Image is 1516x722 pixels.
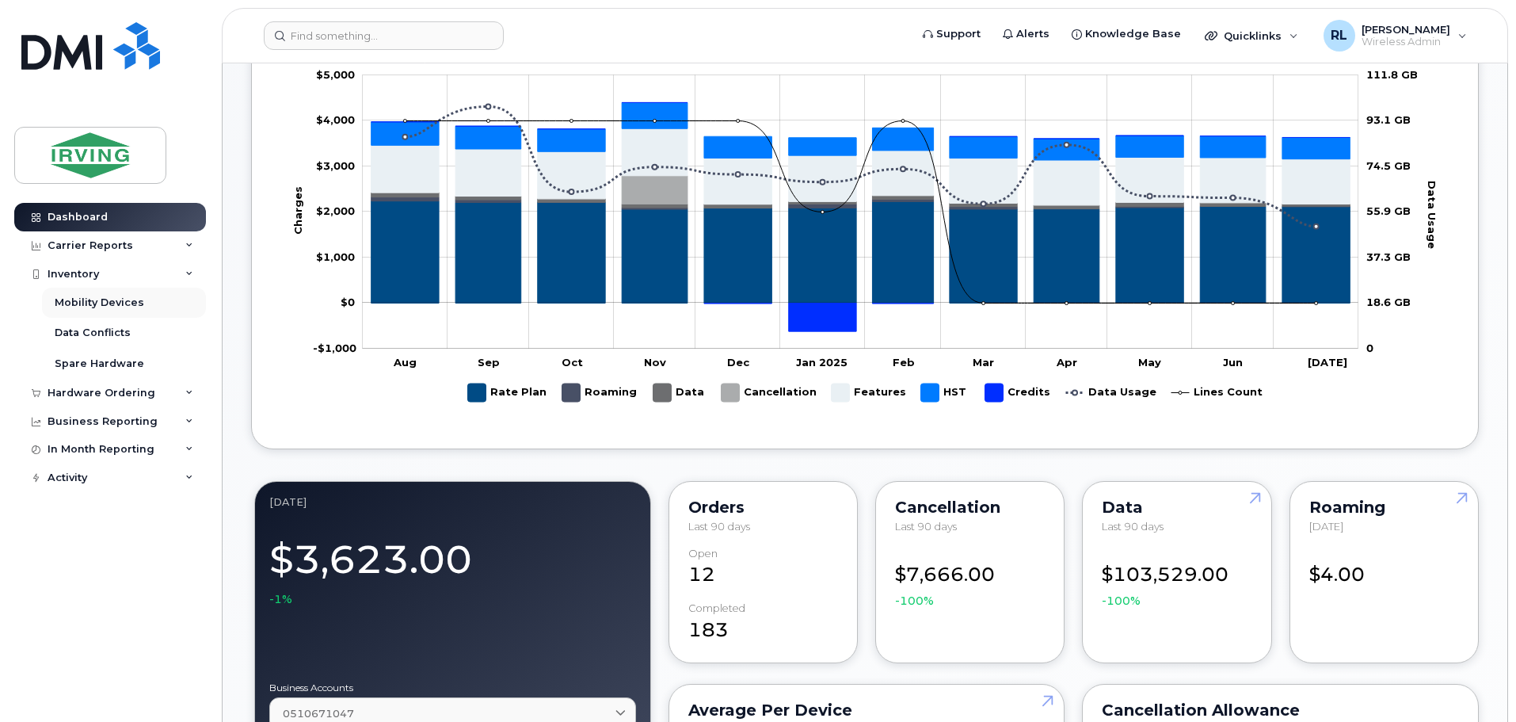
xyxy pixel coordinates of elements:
g: $0 [316,204,355,217]
div: 183 [688,602,838,644]
span: [PERSON_NAME] [1362,23,1450,36]
tspan: $1,000 [316,250,355,262]
tspan: Nov [644,355,666,368]
g: $0 [313,341,356,353]
div: Data [1102,501,1251,514]
div: $3,623.00 [269,528,636,607]
div: Average per Device [688,704,1046,716]
div: Quicklinks [1194,20,1309,52]
tspan: Aug [393,355,417,368]
span: Last 90 days [688,520,750,533]
g: $0 [316,113,355,126]
g: Legend [468,377,1263,408]
tspan: 37.3 GB [1366,250,1411,262]
span: -100% [895,593,934,609]
div: $103,529.00 [1102,548,1251,609]
span: [DATE] [1309,520,1343,533]
g: Cancellation [722,377,817,408]
span: RL [1331,26,1347,45]
span: Quicklinks [1224,29,1282,42]
g: Roaming [562,377,638,408]
span: -1% [269,591,292,607]
div: Open [688,548,718,560]
div: Roland LeBlanc [1312,20,1478,52]
tspan: $4,000 [316,113,355,126]
g: $0 [316,67,355,80]
a: Alerts [992,18,1061,50]
g: $0 [316,250,355,262]
tspan: 18.6 GB [1366,296,1411,308]
div: Orders [688,501,838,514]
label: Business Accounts [269,683,636,693]
tspan: [DATE] [1308,355,1347,368]
tspan: 111.8 GB [1366,67,1418,80]
g: HST [371,102,1350,160]
div: July 2025 [269,496,636,509]
a: Support [912,18,992,50]
span: Last 90 days [895,520,957,533]
div: completed [688,602,745,614]
div: $4.00 [1309,548,1459,589]
tspan: Sep [478,355,500,368]
g: HST [921,377,969,408]
g: Lines Count [1171,377,1263,408]
g: Data [653,377,706,408]
tspan: Jun [1223,355,1243,368]
tspan: $5,000 [316,67,355,80]
tspan: -$1,000 [313,341,356,353]
tspan: 55.9 GB [1366,204,1411,217]
div: Roaming [1309,501,1459,514]
tspan: Feb [893,355,915,368]
span: 0510671047 [283,706,354,721]
g: Data Usage [1066,377,1156,408]
tspan: $2,000 [316,204,355,217]
div: $7,666.00 [895,548,1045,609]
tspan: Charges [291,186,304,235]
g: Credits [985,377,1050,408]
div: 12 [688,548,838,589]
g: Rate Plan [371,201,1350,303]
tspan: Oct [562,355,583,368]
span: Alerts [1016,26,1049,42]
tspan: $3,000 [316,159,355,171]
g: Features [832,377,906,408]
span: Last 90 days [1102,520,1164,533]
div: Cancellation Allowance [1102,704,1459,716]
tspan: Jan 2025 [796,355,848,368]
tspan: 93.1 GB [1366,113,1411,126]
input: Find something... [264,21,504,50]
span: Wireless Admin [1362,36,1450,48]
div: Cancellation [895,501,1045,514]
tspan: $0 [341,296,355,308]
tspan: May [1138,355,1161,368]
tspan: 0 [1366,341,1373,353]
g: $0 [316,159,355,171]
tspan: Dec [727,355,750,368]
span: -100% [1102,593,1141,609]
g: Rate Plan [468,377,547,408]
a: Knowledge Base [1061,18,1192,50]
tspan: Apr [1056,355,1077,368]
tspan: Data Usage [1426,180,1438,248]
span: Knowledge Base [1085,26,1181,42]
span: Support [936,26,981,42]
tspan: Mar [973,355,994,368]
g: Features [371,128,1350,205]
tspan: 74.5 GB [1366,159,1411,171]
